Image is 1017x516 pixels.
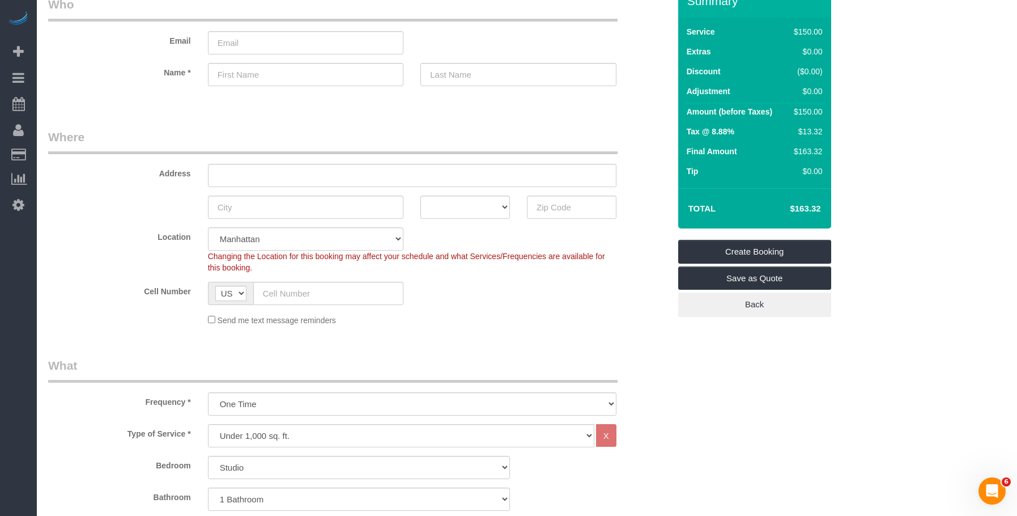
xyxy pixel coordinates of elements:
[40,63,199,78] label: Name *
[208,252,605,272] span: Changing the Location for this booking may affect your schedule and what Services/Frequencies are...
[687,106,772,117] label: Amount (before Taxes)
[48,129,618,154] legend: Where
[687,26,715,37] label: Service
[527,196,616,219] input: Zip Code
[40,227,199,243] label: Location
[789,46,822,57] div: $0.00
[208,63,404,86] input: First Name
[40,456,199,471] label: Bedroom
[687,126,734,137] label: Tax @ 8.88%
[756,204,820,214] h4: $163.32
[218,316,336,325] span: Send me text message reminders
[687,166,699,177] label: Tip
[688,204,716,213] strong: Total
[678,293,831,316] a: Back
[678,240,831,264] a: Create Booking
[40,488,199,503] label: Bathroom
[789,86,822,97] div: $0.00
[978,477,1006,505] iframe: Intercom live chat
[253,282,404,305] input: Cell Number
[789,166,822,177] div: $0.00
[678,267,831,290] a: Save as Quote
[40,164,199,179] label: Address
[789,106,822,117] div: $150.00
[687,66,721,77] label: Discount
[208,31,404,54] input: Email
[1002,477,1011,487] span: 6
[208,196,404,219] input: City
[40,424,199,439] label: Type of Service *
[420,63,616,86] input: Last Name
[687,46,711,57] label: Extras
[789,126,822,137] div: $13.32
[48,357,618,383] legend: What
[789,66,822,77] div: ($0.00)
[789,26,822,37] div: $150.00
[7,11,29,27] img: Automaid Logo
[789,146,822,157] div: $163.32
[687,86,730,97] label: Adjustment
[687,146,737,157] label: Final Amount
[40,392,199,408] label: Frequency *
[40,31,199,46] label: Email
[40,282,199,297] label: Cell Number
